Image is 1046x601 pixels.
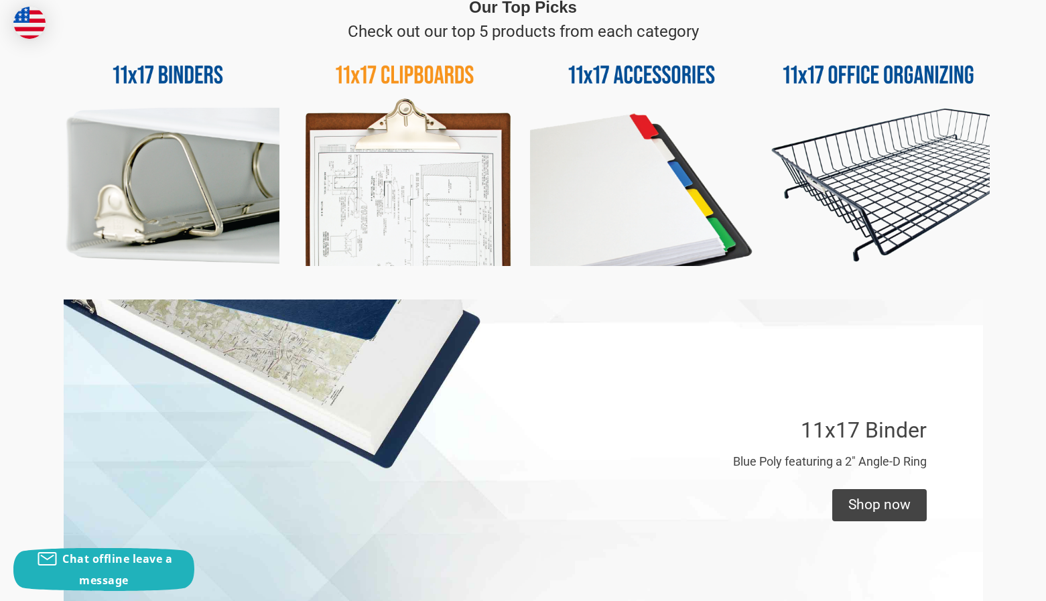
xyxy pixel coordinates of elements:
button: Chat offline leave a message [13,548,194,591]
div: Shop now [832,489,927,521]
span: Chat offline leave a message [62,551,172,588]
img: 11x17 Accessories [530,44,753,267]
img: duty and tax information for United States [13,7,46,39]
img: 11x17 Clipboards [293,44,517,267]
img: 11x17 Binders [56,44,279,267]
p: Blue Poly featuring a 2" Angle-D Ring [733,452,927,470]
p: 11x17 Binder [801,414,927,446]
img: 11x17 Office Organizing [767,44,990,267]
p: Check out our top 5 products from each category [348,19,699,44]
div: Shop now [848,494,911,516]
